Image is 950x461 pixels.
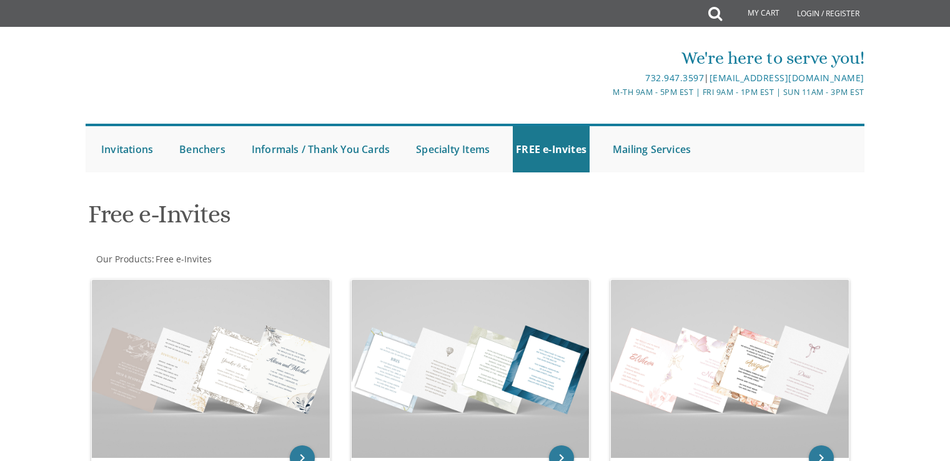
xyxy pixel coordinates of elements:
a: My Cart [721,1,788,26]
a: Mailing Services [610,126,694,172]
a: [EMAIL_ADDRESS][DOMAIN_NAME] [710,72,864,84]
img: Kiddush Invitations [611,280,849,458]
span: Free e-Invites [156,253,212,265]
a: Our Products [95,253,152,265]
div: : [86,253,475,265]
a: Free e-Invites [154,253,212,265]
a: Benchers [176,126,229,172]
img: Vort Invitations [92,280,330,458]
img: Bris Invitations [352,280,590,458]
a: Informals / Thank You Cards [249,126,393,172]
div: We're here to serve you! [346,46,864,71]
a: Specialty Items [413,126,493,172]
h1: Free e-Invites [88,201,598,237]
a: Invitations [98,126,156,172]
a: 732.947.3597 [645,72,704,84]
a: FREE e-Invites [513,126,590,172]
div: M-Th 9am - 5pm EST | Fri 9am - 1pm EST | Sun 11am - 3pm EST [346,86,864,99]
div: | [346,71,864,86]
